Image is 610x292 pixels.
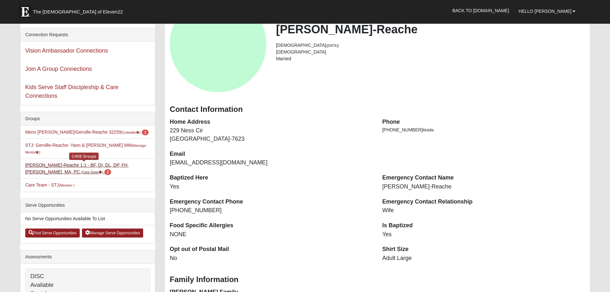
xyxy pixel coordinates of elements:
small: ([DATE]) [326,44,339,47]
dt: Food Specific Allergies [170,221,373,230]
small: (Member ) [59,183,74,187]
dt: Emergency Contact Name [382,174,585,182]
dd: [EMAIL_ADDRESS][DOMAIN_NAME] [170,159,373,167]
li: No Serve Opportunities Available To List [20,212,155,225]
dt: Emergency Contact Relationship [382,198,585,206]
a: Care Team - STJ(Member ) [25,182,75,188]
a: Manage Serve Opportunities [82,229,143,238]
li: [DEMOGRAPHIC_DATA] [276,49,585,55]
li: [DEMOGRAPHIC_DATA] [276,42,585,49]
dd: 229 Ness Cir [GEOGRAPHIC_DATA]-7623 [170,127,373,143]
dd: NONE [170,230,373,239]
a: Find Serve Opportunities [25,229,80,238]
a: Hello [PERSON_NAME] [514,3,581,19]
dt: Opt out of Postal Mail [170,245,373,254]
a: Join A Group Connections [25,66,92,72]
dt: Phone [382,118,585,126]
span: number of pending members [142,129,149,135]
dd: Wife [382,206,585,215]
dd: Yes [170,183,373,191]
a: Back to [DOMAIN_NAME] [448,3,514,19]
a: Kids Serve Staff Discipleship & Care Connections [25,84,118,99]
dd: [PHONE_NUMBER] [170,206,373,215]
li: Married [276,55,585,62]
div: CARE Groups [69,153,99,160]
span: number of pending members [104,169,111,175]
a: [PERSON_NAME]-Reache 1:1 - BF, DI, DL, DP, FH, [PERSON_NAME], MA, PC,(Care Giver) 2 [25,163,129,174]
dt: Email [170,150,373,158]
a: Vision Ambassador Connections [25,47,108,54]
div: Serve Opportunities [20,199,155,212]
div: Assessments [20,250,155,264]
dd: No [170,254,373,263]
h3: Contact Information [170,105,585,114]
h2: [PERSON_NAME]-Reache [276,22,585,36]
dt: Shirt Size [382,245,585,254]
h3: Family Information [170,275,585,284]
dt: Is Baptized [382,221,585,230]
dd: Yes [382,230,585,239]
dt: Emergency Contact Phone [170,198,373,206]
div: Connection Requests [20,28,155,42]
small: (Coleader ) [121,130,141,134]
div: Groups [20,112,155,126]
span: Mobile [423,128,434,132]
small: (Care Giver ) [81,170,103,174]
dt: Baptized Here [170,174,373,182]
span: Hello [PERSON_NAME] [519,9,572,14]
a: The [DEMOGRAPHIC_DATA] of Eleven22 [15,2,143,18]
a: Mens [PERSON_NAME]/Gerville-Reache 32259(Coleader) 1 [25,129,149,135]
a: STJ: Gerville-Reache- Yann & [PERSON_NAME] MM(Marriage Mentor) [25,143,146,154]
dd: Adult Large [382,254,585,263]
span: The [DEMOGRAPHIC_DATA] of Eleven22 [33,9,123,15]
img: Eleven22 logo [19,5,31,18]
dd: [PERSON_NAME]-Reache [382,183,585,191]
dt: Home Address [170,118,373,126]
li: [PHONE_NUMBER] [382,127,585,133]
